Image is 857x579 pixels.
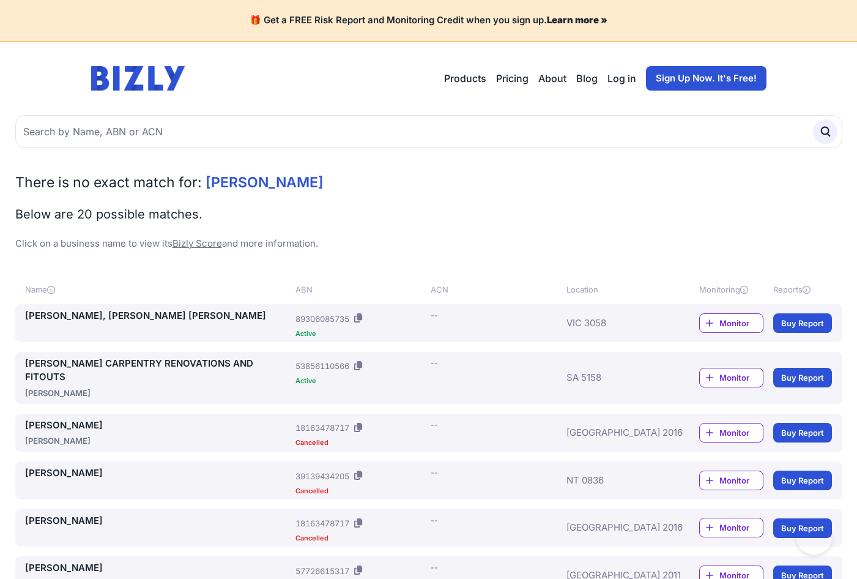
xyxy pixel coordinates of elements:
[431,514,438,526] div: --
[496,71,529,86] a: Pricing
[206,174,324,191] span: [PERSON_NAME]
[566,514,663,542] div: [GEOGRAPHIC_DATA] 2016
[773,313,832,333] a: Buy Report
[773,518,832,538] a: Buy Report
[431,466,438,479] div: --
[699,423,763,443] a: Monitor
[295,439,426,446] div: Cancelled
[431,419,438,431] div: --
[431,309,438,321] div: --
[295,517,349,529] div: 18163478717
[295,283,426,296] div: ABN
[15,174,202,191] span: There is no exact match for:
[295,331,426,337] div: Active
[699,368,763,387] a: Monitor
[607,71,636,86] a: Log in
[25,283,291,296] div: Name
[295,488,426,495] div: Cancelled
[566,357,663,399] div: SA 5158
[773,368,832,387] a: Buy Report
[773,283,832,296] div: Reports
[699,518,763,537] a: Monitor
[295,535,426,542] div: Cancelled
[431,283,561,296] div: ACN
[719,427,763,439] span: Monitor
[25,387,291,399] div: [PERSON_NAME]
[25,357,291,384] a: [PERSON_NAME] CARPENTRY RENOVATIONS AND FITOUTS
[699,471,763,490] a: Monitor
[719,372,763,384] span: Monitor
[25,466,291,480] a: [PERSON_NAME]
[444,71,486,86] button: Products
[295,565,349,577] div: 57726615317
[15,115,842,148] input: Search by Name, ABN or ACN
[719,521,763,534] span: Monitor
[25,435,291,447] div: [PERSON_NAME]
[566,419,663,447] div: [GEOGRAPHIC_DATA] 2016
[15,15,842,26] h4: 🎁 Get a FREE Risk Report and Monitoring Credit when you sign up.
[538,71,566,86] a: About
[431,357,438,369] div: --
[25,309,291,323] a: [PERSON_NAME], [PERSON_NAME] [PERSON_NAME]
[25,514,291,528] a: [PERSON_NAME]
[25,419,291,433] a: [PERSON_NAME]
[796,518,833,555] iframe: Toggle Customer Support
[295,470,349,482] div: 39139434205
[15,237,842,251] p: Click on a business name to view its and more information.
[295,360,349,372] div: 53856110566
[295,313,349,325] div: 89306085735
[25,561,291,575] a: [PERSON_NAME]
[699,313,763,333] a: Monitor
[773,423,832,443] a: Buy Report
[773,471,832,490] a: Buy Report
[699,283,763,296] div: Monitoring
[173,237,222,249] a: Bizly Score
[295,422,349,434] div: 18163478717
[566,466,663,495] div: NT 0836
[719,474,763,487] span: Monitor
[646,66,766,91] a: Sign Up Now. It's Free!
[576,71,598,86] a: Blog
[719,317,763,329] span: Monitor
[566,309,663,337] div: VIC 3058
[431,561,438,573] div: --
[566,283,663,296] div: Location
[295,378,426,384] div: Active
[547,14,607,26] a: Learn more »
[15,207,202,222] span: Below are 20 possible matches.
